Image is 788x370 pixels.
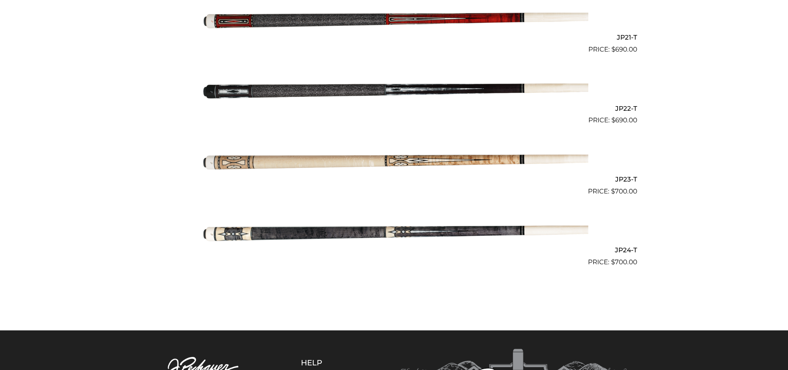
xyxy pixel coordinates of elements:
bdi: 700.00 [611,258,637,266]
h2: JP22-T [151,101,637,115]
h2: JP21-T [151,30,637,45]
span: $ [611,45,615,53]
span: $ [611,187,615,195]
bdi: 690.00 [611,116,637,124]
img: JP23-T [200,128,588,193]
a: JP22-T $690.00 [151,58,637,125]
h2: JP23-T [151,172,637,186]
span: $ [611,116,615,124]
span: $ [611,258,615,266]
img: JP24-T [200,200,588,264]
h5: Help [301,358,361,367]
bdi: 690.00 [611,45,637,53]
img: JP22-T [200,58,588,122]
bdi: 700.00 [611,187,637,195]
h2: JP24-T [151,243,637,257]
a: JP23-T $700.00 [151,128,637,196]
a: JP24-T $700.00 [151,200,637,267]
